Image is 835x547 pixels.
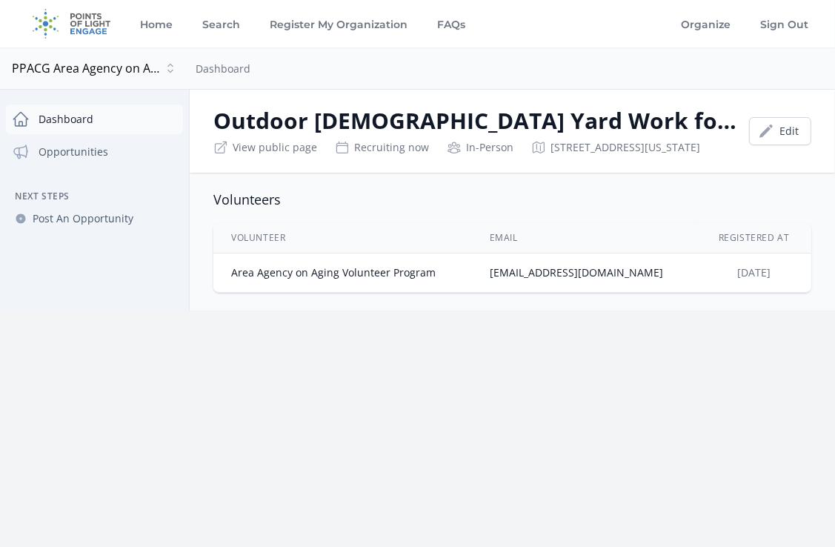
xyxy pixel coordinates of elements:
td: [DATE] [696,253,811,293]
span: PPACG Area Agency on Aging [12,59,160,77]
a: View public page [233,140,317,155]
div: [STREET_ADDRESS][US_STATE] [531,140,700,155]
div: Recruiting now [335,140,429,155]
a: Post An Opportunity [6,205,183,232]
button: PPACG Area Agency on Aging [6,53,184,83]
th: Volunteer [213,223,472,253]
h2: Outdoor [DEMOGRAPHIC_DATA] Yard Work for Older Adults! [213,107,737,134]
a: Edit [749,117,811,145]
div: In-Person [447,140,513,155]
th: Email [472,223,697,253]
a: Opportunities [6,137,183,167]
th: Registered At [696,223,811,253]
a: Dashboard [196,62,250,76]
td: Area Agency on Aging Volunteer Program [213,253,472,293]
a: Dashboard [6,105,183,134]
nav: Breadcrumb [196,59,250,77]
td: [EMAIL_ADDRESS][DOMAIN_NAME] [472,253,697,293]
h3: Volunteers [213,190,811,208]
span: Post An Opportunity [33,211,133,226]
h3: Next Steps [6,190,183,202]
